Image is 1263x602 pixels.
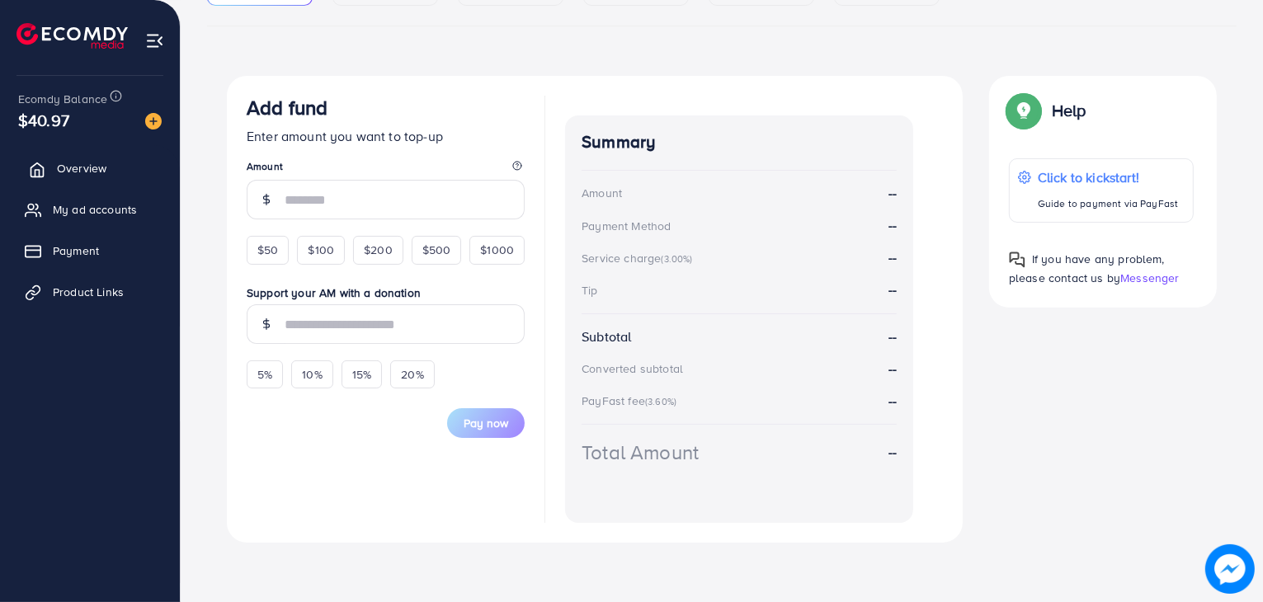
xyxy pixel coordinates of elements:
[257,366,272,383] span: 5%
[582,360,683,377] div: Converted subtotal
[1038,167,1178,187] p: Click to kickstart!
[401,366,423,383] span: 20%
[12,234,167,267] a: Payment
[145,113,162,129] img: image
[16,23,128,49] img: logo
[1120,270,1179,286] span: Messenger
[582,282,597,299] div: Tip
[582,393,681,409] div: PayFast fee
[53,284,124,300] span: Product Links
[582,250,697,266] div: Service charge
[1009,251,1165,286] span: If you have any problem, please contact us by
[582,218,671,234] div: Payment Method
[582,327,631,346] div: Subtotal
[422,242,451,258] span: $500
[257,242,278,258] span: $50
[582,185,622,201] div: Amount
[247,96,328,120] h3: Add fund
[12,152,167,185] a: Overview
[582,132,897,153] h4: Summary
[18,108,69,132] span: $40.97
[888,280,897,299] strong: --
[1205,544,1255,594] img: image
[12,193,167,226] a: My ad accounts
[1038,194,1178,214] p: Guide to payment via PayFast
[888,184,897,203] strong: --
[352,366,371,383] span: 15%
[247,285,525,301] label: Support your AM with a donation
[57,160,106,176] span: Overview
[888,443,897,462] strong: --
[888,327,897,346] strong: --
[888,392,897,410] strong: --
[247,126,525,146] p: Enter amount you want to top-up
[661,252,692,266] small: (3.00%)
[53,242,99,259] span: Payment
[12,275,167,308] a: Product Links
[18,91,107,107] span: Ecomdy Balance
[888,216,897,235] strong: --
[364,242,393,258] span: $200
[582,438,699,467] div: Total Amount
[1009,96,1039,125] img: Popup guide
[53,201,137,218] span: My ad accounts
[447,408,525,438] button: Pay now
[888,248,897,266] strong: --
[888,360,897,379] strong: --
[308,242,334,258] span: $100
[1009,252,1025,268] img: Popup guide
[1052,101,1086,120] p: Help
[645,395,676,408] small: (3.60%)
[464,415,508,431] span: Pay now
[302,366,322,383] span: 10%
[247,159,525,180] legend: Amount
[145,31,164,50] img: menu
[480,242,514,258] span: $1000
